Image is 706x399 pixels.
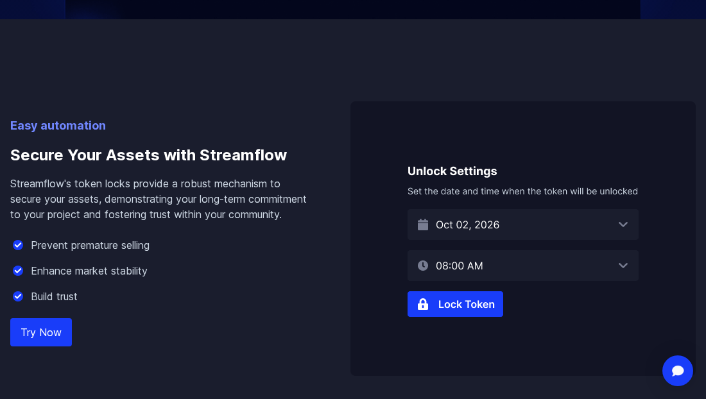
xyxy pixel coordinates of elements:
p: Streamflow's token locks provide a robust mechanism to secure your assets, demonstrating your lon... [10,176,309,222]
a: Try Now [10,318,72,346]
p: Enhance market stability [31,263,148,278]
p: Easy automation [10,117,309,135]
p: Build trust [31,289,78,304]
div: Open Intercom Messenger [662,355,693,386]
h3: Secure Your Assets with Streamflow [10,135,309,176]
p: Prevent premature selling [31,237,150,253]
img: Secure Your Assets with Streamflow [350,101,696,376]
